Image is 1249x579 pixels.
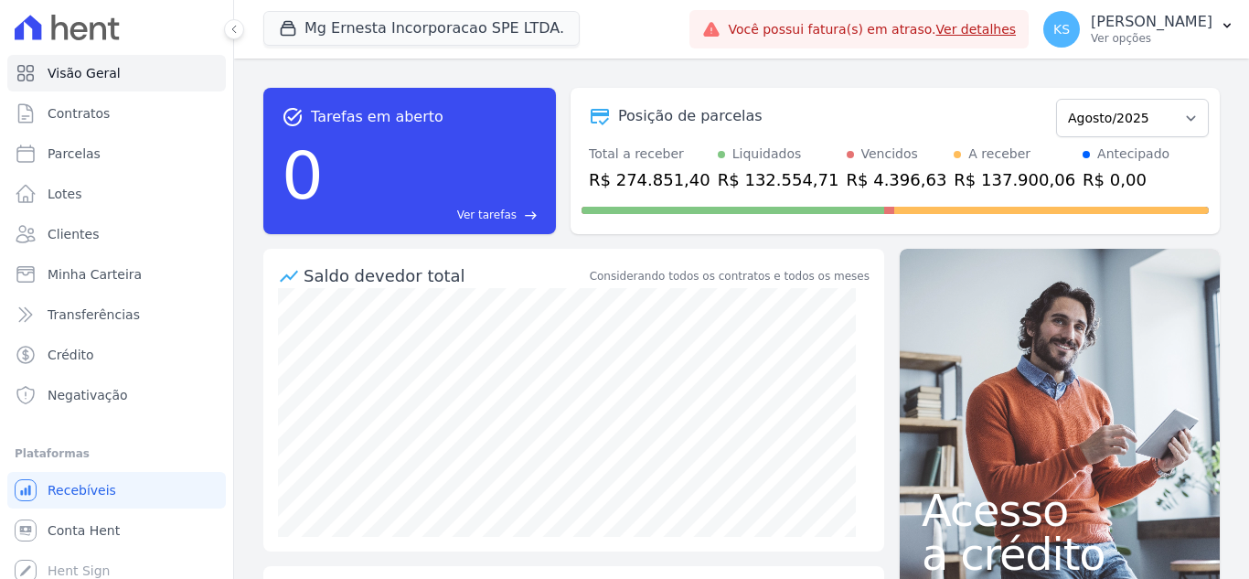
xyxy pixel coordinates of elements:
[7,176,226,212] a: Lotes
[48,104,110,123] span: Contratos
[524,209,538,222] span: east
[1029,4,1249,55] button: KS [PERSON_NAME] Ver opções
[7,512,226,549] a: Conta Hent
[922,488,1198,532] span: Acesso
[1053,23,1070,36] span: KS
[861,145,918,164] div: Vencidos
[589,167,710,192] div: R$ 274.851,40
[7,377,226,413] a: Negativação
[7,95,226,132] a: Contratos
[954,167,1075,192] div: R$ 137.900,06
[718,167,839,192] div: R$ 132.554,71
[457,207,517,223] span: Ver tarefas
[728,20,1016,39] span: Você possui fatura(s) em atraso.
[331,207,538,223] a: Ver tarefas east
[48,306,140,324] span: Transferências
[7,256,226,293] a: Minha Carteira
[732,145,802,164] div: Liquidados
[589,145,710,164] div: Total a receber
[7,135,226,172] a: Parcelas
[48,521,120,540] span: Conta Hent
[263,11,580,46] button: Mg Ernesta Incorporacao SPE LTDA.
[48,145,101,163] span: Parcelas
[7,216,226,252] a: Clientes
[304,263,586,288] div: Saldo devedor total
[7,472,226,509] a: Recebíveis
[48,64,121,82] span: Visão Geral
[311,106,443,128] span: Tarefas em aberto
[48,346,94,364] span: Crédito
[7,296,226,333] a: Transferências
[282,106,304,128] span: task_alt
[1083,167,1169,192] div: R$ 0,00
[15,443,219,465] div: Plataformas
[618,105,763,127] div: Posição de parcelas
[48,481,116,499] span: Recebíveis
[282,128,324,223] div: 0
[48,386,128,404] span: Negativação
[7,55,226,91] a: Visão Geral
[48,265,142,284] span: Minha Carteira
[590,268,870,284] div: Considerando todos os contratos e todos os meses
[922,532,1198,576] span: a crédito
[968,145,1030,164] div: A receber
[1091,31,1212,46] p: Ver opções
[7,337,226,373] a: Crédito
[48,225,99,243] span: Clientes
[936,22,1017,37] a: Ver detalhes
[1091,13,1212,31] p: [PERSON_NAME]
[847,167,947,192] div: R$ 4.396,63
[1097,145,1169,164] div: Antecipado
[48,185,82,203] span: Lotes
